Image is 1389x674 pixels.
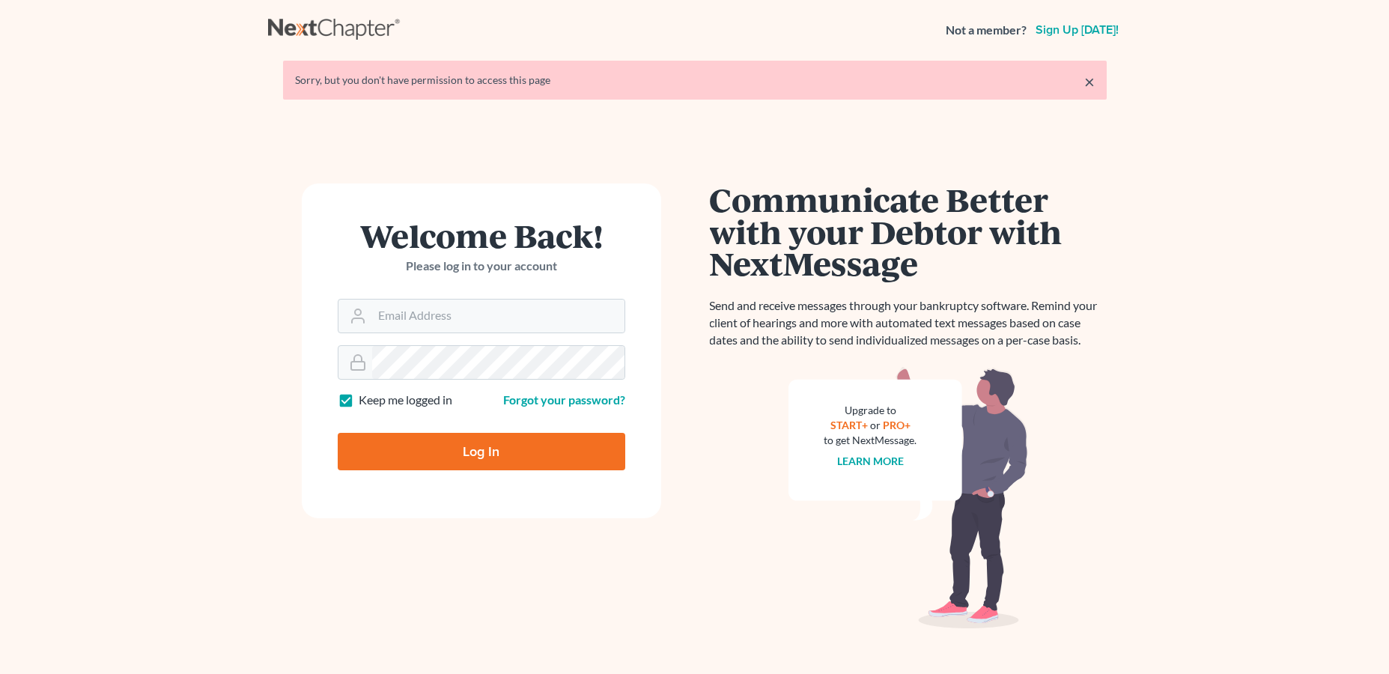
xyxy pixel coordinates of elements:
h1: Welcome Back! [338,219,625,252]
span: or [870,419,881,431]
strong: Not a member? [946,22,1027,39]
div: Upgrade to [824,403,917,418]
div: to get NextMessage. [824,433,917,448]
div: Sorry, but you don't have permission to access this page [295,73,1095,88]
h1: Communicate Better with your Debtor with NextMessage [710,183,1107,279]
a: Learn more [837,455,904,467]
a: × [1084,73,1095,91]
a: PRO+ [883,419,911,431]
p: Please log in to your account [338,258,625,275]
input: Email Address [372,300,624,333]
input: Log In [338,433,625,470]
img: nextmessage_bg-59042aed3d76b12b5cd301f8e5b87938c9018125f34e5fa2b7a6b67550977c72.svg [788,367,1028,629]
a: START+ [830,419,868,431]
a: Sign up [DATE]! [1033,24,1122,36]
p: Send and receive messages through your bankruptcy software. Remind your client of hearings and mo... [710,297,1107,349]
label: Keep me logged in [359,392,452,409]
a: Forgot your password? [503,392,625,407]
